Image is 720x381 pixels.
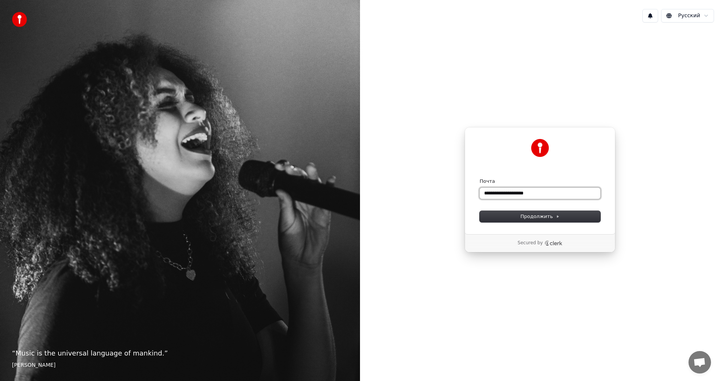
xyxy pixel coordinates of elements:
p: “ Music is the universal language of mankind. ” [12,348,348,359]
a: Clerk logo [544,241,562,246]
label: Почта [480,178,495,185]
img: Youka [531,139,549,157]
footer: [PERSON_NAME] [12,362,348,369]
button: Продолжить [480,211,600,222]
img: youka [12,12,27,27]
span: Продолжить [520,213,560,220]
p: Secured by [517,240,543,246]
div: Открытый чат [688,351,711,374]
